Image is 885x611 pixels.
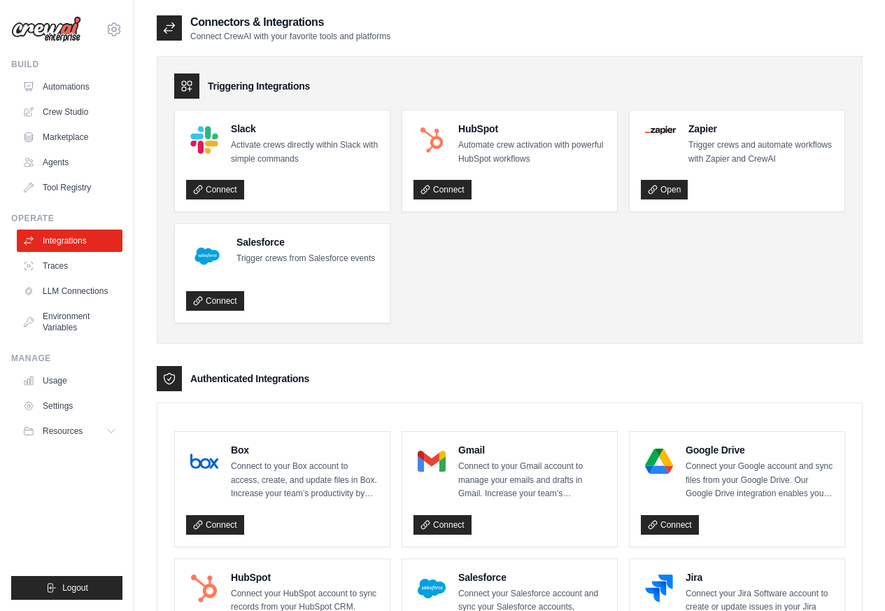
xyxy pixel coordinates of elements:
[17,395,122,417] a: Settings
[11,59,122,70] div: Build
[231,443,378,457] h4: Box
[11,576,122,600] button: Logout
[11,213,122,224] div: Operate
[17,230,122,252] a: Integrations
[17,255,122,277] a: Traces
[186,291,244,311] a: Connect
[231,122,378,136] h4: Slack
[418,447,446,475] img: Gmail Logo
[413,515,472,535] a: Connect
[231,139,378,166] p: Activate crews directly within Slack with simple commands
[236,252,375,266] p: Trigger crews from Salesforce events
[686,443,833,457] h4: Google Drive
[688,122,833,136] h4: Zapier
[231,460,378,501] p: Connect to your Box account to access, create, and update files in Box. Increase your team’s prod...
[17,76,122,98] a: Automations
[418,575,446,603] img: Salesforce Logo
[458,570,606,584] h4: Salesforce
[418,126,446,154] img: HubSpot Logo
[17,126,122,148] a: Marketplace
[62,582,88,594] span: Logout
[208,79,310,93] h3: Triggering Integrations
[17,151,122,174] a: Agents
[190,447,218,475] img: Box Logo
[458,460,606,501] p: Connect to your Gmail account to manage your emails and drafts in Gmail. Increase your team’s pro...
[458,122,606,136] h4: HubSpot
[458,443,606,457] h4: Gmail
[641,515,699,535] a: Connect
[11,16,81,43] img: Logo
[11,353,122,364] div: Manage
[43,426,83,437] span: Resources
[190,575,218,603] img: HubSpot Logo
[17,101,122,123] a: Crew Studio
[458,139,606,166] p: Automate crew activation with powerful HubSpot workflows
[17,176,122,199] a: Tool Registry
[686,570,833,584] h4: Jira
[645,126,676,134] img: Zapier Logo
[186,515,244,535] a: Connect
[645,575,673,603] img: Jira Logo
[645,447,673,475] img: Google Drive Logo
[236,235,375,249] h4: Salesforce
[186,180,244,199] a: Connect
[190,126,218,154] img: Slack Logo
[190,239,224,273] img: Salesforce Logo
[190,372,309,386] h3: Authenticated Integrations
[231,570,378,584] h4: HubSpot
[17,305,122,339] a: Environment Variables
[686,460,833,501] p: Connect your Google account and sync files from your Google Drive. Our Google Drive integration e...
[688,139,833,166] p: Trigger crews and automate workflows with Zapier and CrewAI
[413,180,472,199] a: Connect
[190,31,390,42] p: Connect CrewAI with your favorite tools and platforms
[17,420,122,442] button: Resources
[190,14,390,31] h2: Connectors & Integrations
[17,370,122,392] a: Usage
[641,180,688,199] a: Open
[17,280,122,302] a: LLM Connections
